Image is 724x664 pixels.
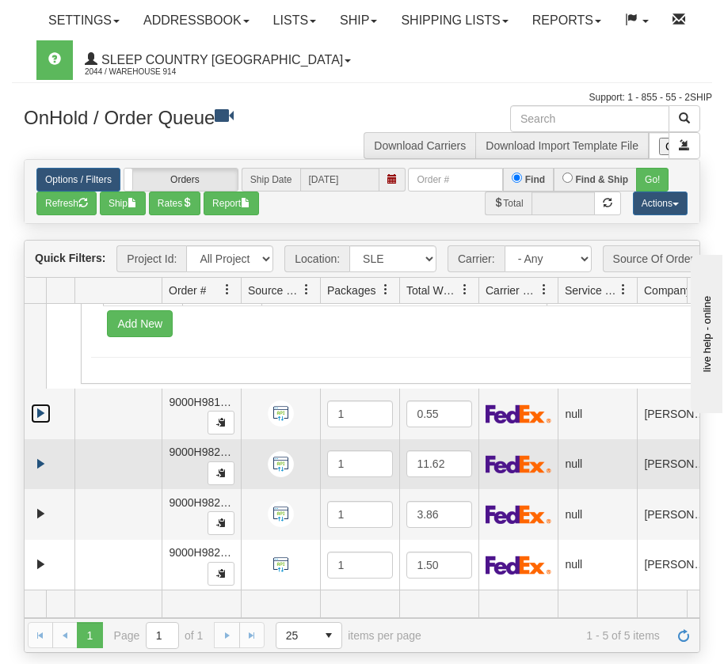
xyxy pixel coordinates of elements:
[31,404,51,423] a: Expand
[169,546,265,559] span: 9000H982701_SLE
[372,276,399,303] a: Packages filter column settings
[97,53,343,66] span: Sleep Country [GEOGRAPHIC_DATA]
[35,250,105,266] label: Quick Filters:
[268,451,294,477] img: API
[671,622,696,647] a: Refresh
[558,489,637,540] td: null
[633,192,688,215] button: Actions
[531,276,558,303] a: Carrier Name filter column settings
[276,622,342,649] span: Page sizes drop down
[268,501,294,527] img: API
[644,283,692,298] span: Company
[268,400,294,427] img: API
[558,540,637,590] td: null
[248,283,301,298] span: Source Of Order
[286,628,307,643] span: 25
[31,504,51,524] a: Expand
[510,105,669,132] input: Search
[24,105,350,128] h3: OnHold / Order Queue
[389,1,520,40] a: Shipping lists
[525,173,545,187] label: Find
[558,389,637,439] td: null
[208,411,234,434] button: Copy to clipboard
[25,241,699,278] div: grid toolbar
[486,139,638,152] a: Download Import Template File
[73,40,363,80] a: Sleep Country [GEOGRAPHIC_DATA] 2044 / Warehouse 914
[107,310,173,337] button: Add New
[485,192,531,215] span: Total
[77,622,102,647] span: Page 1
[637,540,716,590] td: [PERSON_NAME]
[565,283,618,298] span: Service Name
[448,245,505,272] span: Carrier:
[36,192,97,215] button: Refresh
[169,496,265,509] span: 9000H982190_SLE
[486,404,551,423] img: FedEx Express®
[444,629,660,642] span: 1 - 5 of 5 items
[31,454,51,474] a: Expand
[636,168,669,192] button: Go!
[293,276,320,303] a: Source Of Order filter column settings
[12,91,712,104] div: Support: 1 - 855 - 55 - 2SHIP
[208,562,234,586] button: Copy to clipboard
[204,192,259,215] button: Report
[328,1,389,40] a: Ship
[486,455,551,474] img: FedEx Express®
[637,489,716,540] td: [PERSON_NAME]
[486,505,551,524] img: FedEx Express®
[31,555,51,575] a: Expand
[408,168,503,192] input: Order #
[603,245,707,272] span: Source Of Order:
[242,168,300,192] span: Ship Date
[116,245,186,272] span: Project Id:
[208,511,234,535] button: Copy to clipboard
[637,439,716,490] td: [PERSON_NAME]
[85,64,204,80] span: 2044 / Warehouse 914
[610,276,637,303] a: Service Name filter column settings
[520,1,613,40] a: Reports
[575,173,628,187] label: Find & Ship
[169,283,206,298] span: Order #
[149,192,200,215] button: Rates
[276,622,421,649] span: items per page
[327,283,375,298] span: Packages
[452,276,478,303] a: Total Weight filter column settings
[261,1,328,40] a: Lists
[36,1,131,40] a: Settings
[214,276,241,303] a: Order # filter column settings
[669,105,700,132] button: Search
[12,13,147,25] div: live help - online
[100,192,146,215] button: Ship
[688,251,722,412] iframe: chat widget
[169,446,265,458] span: 9000H982186_SLE
[124,169,238,191] label: Orders
[558,439,637,490] td: null
[114,622,204,649] span: Page of 1
[284,245,349,272] span: Location:
[406,283,459,298] span: Total Weight
[316,623,341,648] span: select
[649,132,669,159] input: Import
[637,389,716,439] td: [PERSON_NAME]
[131,1,261,40] a: Addressbook
[374,139,466,152] a: Download Carriers
[486,556,551,575] img: FedEx Express®
[147,623,178,648] input: Page 1
[208,461,234,485] button: Copy to clipboard
[169,396,265,408] span: 9000H981136_SLE
[36,168,120,192] a: Options / Filters
[486,283,539,298] span: Carrier Name
[268,552,294,578] img: API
